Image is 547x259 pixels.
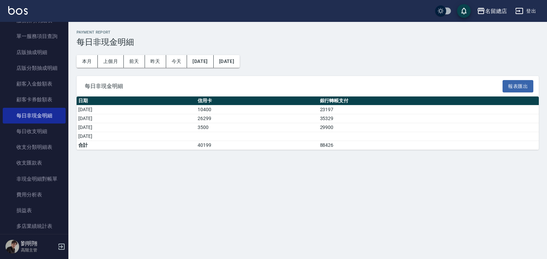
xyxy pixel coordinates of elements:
button: 昨天 [145,55,166,68]
button: [DATE] [214,55,240,68]
td: 26299 [196,114,318,123]
a: 損益表 [3,203,66,218]
button: 上個月 [98,55,124,68]
a: 多店業績統計表 [3,218,66,234]
a: 費用分析表 [3,187,66,203]
a: 顧客入金餘額表 [3,76,66,92]
td: 29900 [318,123,539,132]
th: 日期 [77,96,196,105]
button: 今天 [166,55,187,68]
td: 10400 [196,105,318,114]
h3: 每日非現金明細 [77,37,539,47]
img: Logo [8,6,28,15]
a: 收支分類明細表 [3,139,66,155]
table: a dense table [77,96,539,150]
td: 合計 [77,141,196,150]
button: [DATE] [187,55,213,68]
div: 名留總店 [485,7,507,15]
a: 每日收支明細 [3,124,66,139]
a: 每日非現金明細 [3,108,66,124]
th: 信用卡 [196,96,318,105]
h5: 劉明翔 [21,240,56,247]
td: [DATE] [77,123,196,132]
a: 店販抽成明細 [3,44,66,60]
img: Person [5,240,19,254]
td: [DATE] [77,114,196,123]
a: 非現金明細對帳單 [3,171,66,187]
a: 收支匯款表 [3,155,66,171]
h2: Payment Report [77,30,539,35]
td: 40199 [196,141,318,150]
td: 3500 [196,123,318,132]
a: 報表匯出 [503,82,533,89]
th: 銀行轉帳支付 [318,96,539,105]
button: 登出 [512,5,539,17]
a: 顧客卡券餘額表 [3,92,66,107]
button: save [457,4,471,18]
td: 23197 [318,105,539,114]
td: [DATE] [77,132,196,141]
p: 高階主管 [21,247,56,253]
td: 35329 [318,114,539,123]
a: 店販分類抽成明細 [3,60,66,76]
span: 每日非現金明細 [85,83,503,90]
td: [DATE] [77,105,196,114]
button: 本月 [77,55,98,68]
td: 88426 [318,141,539,150]
button: 名留總店 [474,4,510,18]
button: 報表匯出 [503,80,533,93]
a: 單一服務項目查詢 [3,28,66,44]
button: 前天 [124,55,145,68]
